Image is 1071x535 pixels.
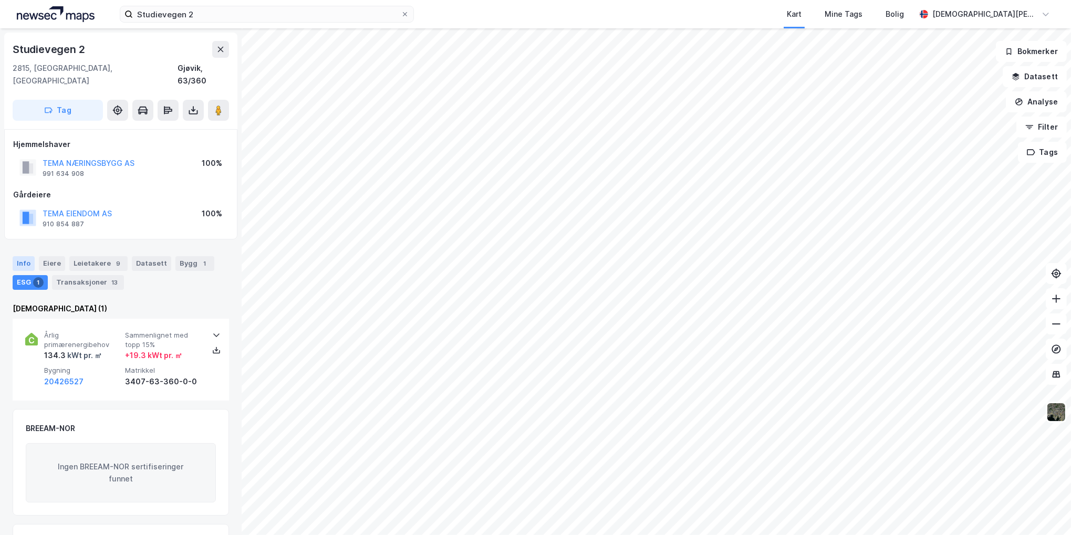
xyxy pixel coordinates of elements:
[13,188,228,201] div: Gårdeiere
[13,138,228,151] div: Hjemmelshaver
[52,275,124,290] div: Transaksjoner
[1018,485,1071,535] iframe: Chat Widget
[39,256,65,271] div: Eiere
[1006,91,1067,112] button: Analyse
[125,366,202,375] span: Matrikkel
[109,277,120,288] div: 13
[69,256,128,271] div: Leietakere
[13,256,35,271] div: Info
[125,375,202,388] div: 3407-63-360-0-0
[44,375,84,388] button: 20426527
[13,62,178,87] div: 2815, [GEOGRAPHIC_DATA], [GEOGRAPHIC_DATA]
[43,170,84,178] div: 991 634 908
[44,349,102,362] div: 134.3
[1046,402,1066,422] img: 9k=
[1018,142,1067,163] button: Tags
[996,41,1067,62] button: Bokmerker
[43,220,84,228] div: 910 854 887
[1003,66,1067,87] button: Datasett
[13,41,87,58] div: Studievegen 2
[33,277,44,288] div: 1
[17,6,95,22] img: logo.a4113a55bc3d86da70a041830d287a7e.svg
[66,349,102,362] div: kWt pr. ㎡
[13,100,103,121] button: Tag
[13,302,229,315] div: [DEMOGRAPHIC_DATA] (1)
[125,349,182,362] div: + 19.3 kWt pr. ㎡
[202,207,222,220] div: 100%
[787,8,802,20] div: Kart
[125,331,202,349] span: Sammenlignet med topp 15%
[932,8,1037,20] div: [DEMOGRAPHIC_DATA][PERSON_NAME]
[175,256,214,271] div: Bygg
[133,6,401,22] input: Søk på adresse, matrikkel, gårdeiere, leietakere eller personer
[886,8,904,20] div: Bolig
[113,258,123,269] div: 9
[13,275,48,290] div: ESG
[26,443,216,503] div: Ingen BREEAM-NOR sertifiseringer funnet
[178,62,229,87] div: Gjøvik, 63/360
[1016,117,1067,138] button: Filter
[132,256,171,271] div: Datasett
[44,331,121,349] span: Årlig primærenergibehov
[825,8,862,20] div: Mine Tags
[44,366,121,375] span: Bygning
[26,422,75,435] div: BREEAM-NOR
[200,258,210,269] div: 1
[202,157,222,170] div: 100%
